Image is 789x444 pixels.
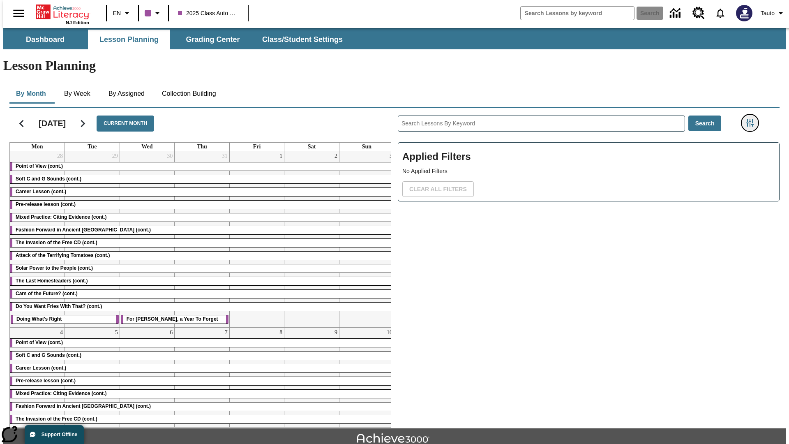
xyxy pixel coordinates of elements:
[742,115,758,131] button: Filters Side menu
[36,3,89,25] div: Home
[141,6,166,21] button: Class color is purple. Change class color
[757,6,789,21] button: Profile/Settings
[121,315,228,324] div: For Armstrong, a Year To Forget
[278,328,284,338] a: August 8, 2025
[113,9,121,18] span: EN
[388,151,394,161] a: August 3, 2025
[120,151,175,328] td: July 30, 2025
[10,188,394,196] div: Career Lesson (cont.)
[16,378,76,384] span: Pre-release lesson (cont.)
[251,143,263,151] a: Friday
[3,30,350,49] div: SubNavbar
[333,328,339,338] a: August 9, 2025
[57,84,98,104] button: By Week
[16,201,76,207] span: Pre-release lesson (cont.)
[140,143,154,151] a: Wednesday
[102,84,151,104] button: By Assigned
[10,390,394,398] div: Mixed Practice: Citing Evidence (cont.)
[10,339,394,347] div: Point of View (cont.)
[229,151,284,328] td: August 1, 2025
[195,143,209,151] a: Thursday
[10,264,394,273] div: Solar Power to the People (cont.)
[333,151,339,161] a: August 2, 2025
[11,113,32,134] button: Previous
[10,290,394,298] div: Cars of the Future? (cont.)
[10,277,394,285] div: The Last Homesteaders (cont.)
[86,143,98,151] a: Tuesday
[16,365,66,371] span: Career Lesson (cont.)
[3,58,786,73] h1: Lesson Planning
[360,143,373,151] a: Sunday
[398,142,780,201] div: Applied Filters
[4,30,86,49] button: Dashboard
[16,391,106,396] span: Mixed Practice: Citing Evidence (cont.)
[42,432,77,437] span: Support Offline
[10,226,394,234] div: Fashion Forward in Ancient Rome (cont.)
[402,167,775,176] p: No Applied Filters
[16,291,78,296] span: Cars of the Future? (cont.)
[165,151,174,161] a: July 30, 2025
[10,175,394,183] div: Soft C and G Sounds (cont.)
[385,328,394,338] a: August 10, 2025
[761,9,775,18] span: Tauto
[278,151,284,161] a: August 1, 2025
[10,213,394,222] div: Mixed Practice: Citing Evidence (cont.)
[113,328,120,338] a: August 5, 2025
[306,143,317,151] a: Saturday
[10,402,394,411] div: Fashion Forward in Ancient Rome (cont.)
[339,151,394,328] td: August 3, 2025
[16,278,88,284] span: The Last Homesteaders (cont.)
[16,403,151,409] span: Fashion Forward in Ancient Rome (cont.)
[109,6,136,21] button: Language: EN, Select a language
[16,214,106,220] span: Mixed Practice: Citing Evidence (cont.)
[39,118,66,128] h2: [DATE]
[16,352,81,358] span: Soft C and G Sounds (cont.)
[284,151,339,328] td: August 2, 2025
[155,84,223,104] button: Collection Building
[16,303,102,309] span: Do You Want Fries With That? (cont.)
[10,415,394,423] div: The Invasion of the Free CD (cont.)
[97,116,154,132] button: Current Month
[665,2,687,25] a: Data Center
[710,2,731,24] a: Notifications
[66,20,89,25] span: NJ Edition
[223,328,229,338] a: August 7, 2025
[168,328,174,338] a: August 6, 2025
[731,2,757,24] button: Select a new avatar
[11,315,119,324] div: Doing What's Right
[16,316,62,322] span: Doing What's Right
[521,7,634,20] input: search field
[9,84,53,104] button: By Month
[178,9,239,18] span: 2025 Class Auto Grade 13
[25,425,84,444] button: Support Offline
[688,116,722,132] button: Search
[256,30,349,49] button: Class/Student Settings
[16,416,97,422] span: The Invasion of the Free CD (cont.)
[3,105,391,428] div: Calendar
[16,265,93,271] span: Solar Power to the People (cont.)
[10,162,394,171] div: Point of View (cont.)
[72,113,93,134] button: Next
[30,143,45,151] a: Monday
[10,303,394,311] div: Do You Want Fries With That? (cont.)
[58,328,65,338] a: August 4, 2025
[16,176,81,182] span: Soft C and G Sounds (cont.)
[16,227,151,233] span: Fashion Forward in Ancient Rome (cont.)
[65,151,120,328] td: July 29, 2025
[687,2,710,24] a: Resource Center, Will open in new tab
[3,28,786,49] div: SubNavbar
[10,377,394,385] div: Pre-release lesson (cont.)
[220,151,229,161] a: July 31, 2025
[16,240,97,245] span: The Invasion of the Free CD (cont.)
[402,147,775,167] h2: Applied Filters
[10,151,65,328] td: July 28, 2025
[36,4,89,20] a: Home
[10,351,394,360] div: Soft C and G Sounds (cont.)
[398,116,685,131] input: Search Lessons By Keyword
[172,30,254,49] button: Grading Center
[175,151,230,328] td: July 31, 2025
[10,239,394,247] div: The Invasion of the Free CD (cont.)
[127,316,218,322] span: For Armstrong, a Year To Forget
[111,151,120,161] a: July 29, 2025
[10,364,394,372] div: Career Lesson (cont.)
